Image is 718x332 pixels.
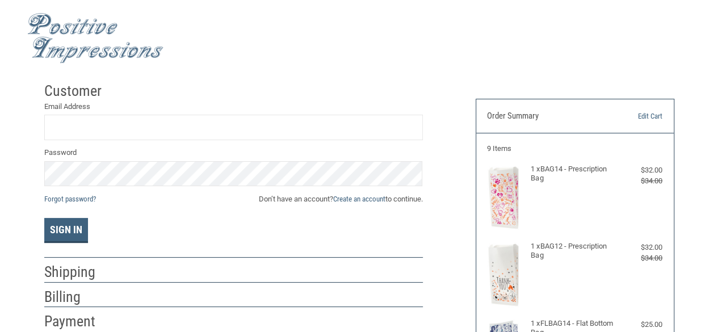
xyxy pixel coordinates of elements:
[606,111,662,122] a: Edit Cart
[44,147,423,158] label: Password
[44,82,111,100] h2: Customer
[619,175,662,187] div: $34.00
[531,165,616,183] h4: 1 x BAG14 - Prescription Bag
[531,242,616,260] h4: 1 x BAG12 - Prescription Bag
[487,144,662,153] h3: 9 Items
[44,312,111,331] h2: Payment
[619,319,662,330] div: $25.00
[487,111,606,122] h3: Order Summary
[44,101,423,112] label: Email Address
[44,218,88,243] button: Sign In
[44,288,111,306] h2: Billing
[619,253,662,264] div: $34.00
[27,13,163,64] img: Positive Impressions
[619,165,662,176] div: $32.00
[44,263,111,281] h2: Shipping
[259,194,423,205] span: Don’t have an account? to continue.
[44,195,96,203] a: Forgot password?
[333,195,385,203] a: Create an account
[619,242,662,253] div: $32.00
